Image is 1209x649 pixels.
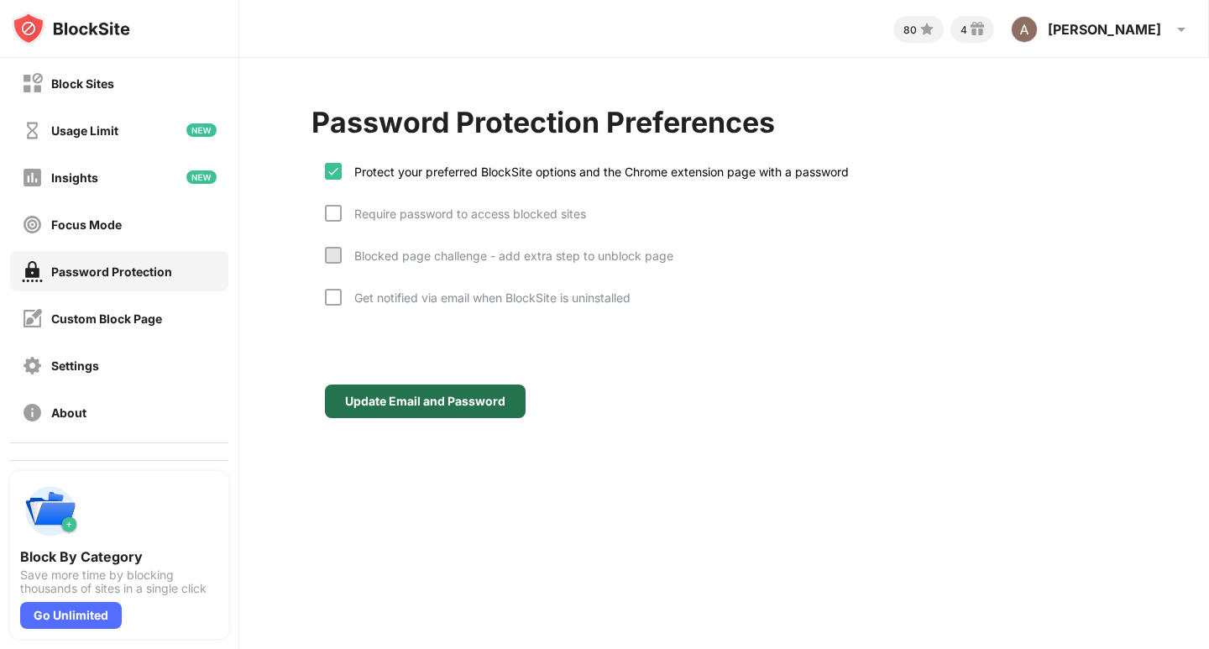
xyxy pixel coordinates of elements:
img: push-categories.svg [20,481,81,542]
div: Insights [51,170,98,185]
img: check.svg [327,165,340,178]
img: new-icon.svg [186,123,217,137]
div: About [51,406,86,420]
div: Get notified via email when BlockSite is uninstalled [342,290,631,305]
div: Custom Block Page [51,311,162,326]
img: customize-block-page-off.svg [22,308,43,329]
img: logo-blocksite.svg [12,12,130,45]
div: Focus Mode [51,217,122,232]
div: Password Protection Preferences [311,105,775,139]
img: block-off.svg [22,73,43,94]
div: Protect your preferred BlockSite options and the Chrome extension page with a password [342,165,849,179]
div: 4 [960,24,967,36]
img: ACg8ocKp0L3_tmgH_ErL6z54u5pth24kqs-ISDEw_TcFXGP2VcFRTQ=s96-c [1011,16,1038,43]
img: focus-off.svg [22,214,43,235]
img: points-small.svg [917,19,937,39]
div: Blocked page challenge - add extra step to unblock page [342,249,673,263]
div: [PERSON_NAME] [1048,21,1161,38]
img: about-off.svg [22,402,43,423]
div: Block By Category [20,548,218,565]
div: Save more time by blocking thousands of sites in a single click [20,568,218,595]
img: settings-off.svg [22,355,43,376]
div: Require password to access blocked sites [342,207,586,221]
div: Password Protection [51,264,172,279]
img: insights-off.svg [22,167,43,188]
img: time-usage-off.svg [22,120,43,141]
div: Update Email and Password [345,395,505,408]
img: password-protection-on.svg [22,261,43,282]
img: new-icon.svg [186,170,217,184]
img: reward-small.svg [967,19,987,39]
div: Settings [51,359,99,373]
div: Go Unlimited [20,602,122,629]
div: Block Sites [51,76,114,91]
div: 80 [903,24,917,36]
div: Usage Limit [51,123,118,138]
